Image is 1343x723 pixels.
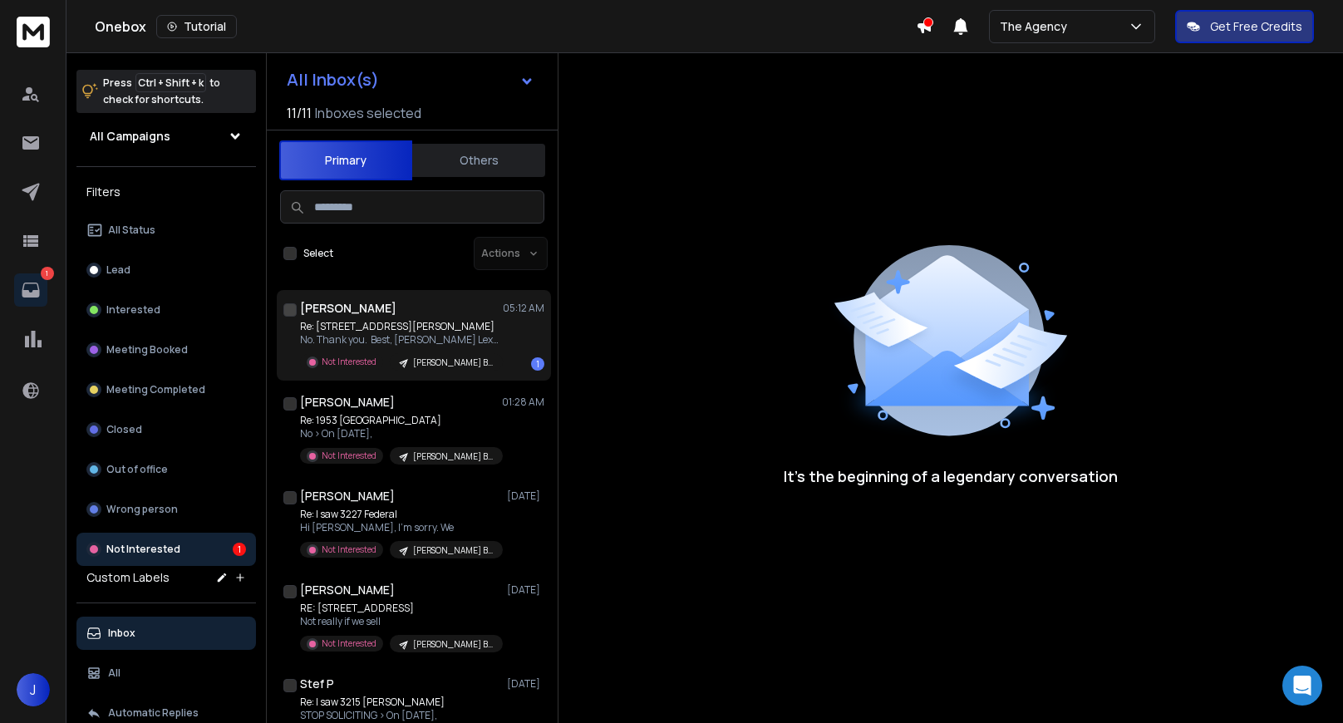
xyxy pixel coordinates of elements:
[233,543,246,556] div: 1
[300,582,395,598] h1: [PERSON_NAME]
[106,263,130,277] p: Lead
[303,247,333,260] label: Select
[90,128,170,145] h1: All Campaigns
[413,544,493,557] p: [PERSON_NAME] Buyer - Mar Vista
[135,73,206,92] span: Ctrl + Shift + k
[76,293,256,327] button: Interested
[300,488,395,504] h1: [PERSON_NAME]
[106,423,142,436] p: Closed
[413,638,493,651] p: [PERSON_NAME] Buyer - [GEOGRAPHIC_DATA]
[322,637,376,650] p: Not Interested
[322,543,376,556] p: Not Interested
[322,450,376,462] p: Not Interested
[300,427,499,440] p: No > On [DATE],
[287,103,312,123] span: 11 / 11
[106,343,188,357] p: Meeting Booked
[76,214,256,247] button: All Status
[76,617,256,650] button: Inbox
[300,508,499,521] p: Re: I saw 3227 Federal
[76,373,256,406] button: Meeting Completed
[156,15,237,38] button: Tutorial
[17,673,50,706] button: J
[784,465,1118,488] p: It’s the beginning of a legendary conversation
[76,333,256,366] button: Meeting Booked
[76,253,256,287] button: Lead
[322,356,376,368] p: Not Interested
[95,15,916,38] div: Onebox
[108,706,199,720] p: Automatic Replies
[287,71,379,88] h1: All Inbox(s)
[412,142,545,179] button: Others
[279,140,412,180] button: Primary
[531,357,544,371] div: 1
[300,300,396,317] h1: [PERSON_NAME]
[300,602,499,615] p: RE: [STREET_ADDRESS]
[76,180,256,204] h3: Filters
[273,63,548,96] button: All Inbox(s)
[108,666,121,680] p: All
[106,503,178,516] p: Wrong person
[503,302,544,315] p: 05:12 AM
[103,75,220,108] p: Press to check for shortcuts.
[1175,10,1314,43] button: Get Free Credits
[300,696,499,709] p: Re: I saw 3215 [PERSON_NAME]
[1282,666,1322,706] div: Open Intercom Messenger
[502,396,544,409] p: 01:28 AM
[300,394,395,411] h1: [PERSON_NAME]
[106,383,205,396] p: Meeting Completed
[14,273,47,307] a: 1
[507,489,544,503] p: [DATE]
[76,120,256,153] button: All Campaigns
[300,414,499,427] p: Re: 1953 [GEOGRAPHIC_DATA]
[413,357,493,369] p: [PERSON_NAME] Buyer - [GEOGRAPHIC_DATA]
[315,103,421,123] h3: Inboxes selected
[86,569,170,586] h3: Custom Labels
[300,709,499,722] p: STOP SOLICITING > On [DATE],
[106,543,180,556] p: Not Interested
[106,303,160,317] p: Interested
[300,676,334,692] h1: Stef P
[76,453,256,486] button: Out of office
[76,493,256,526] button: Wrong person
[300,521,499,534] p: Hi [PERSON_NAME], I’m sorry. We
[106,463,168,476] p: Out of office
[41,267,54,280] p: 1
[507,583,544,597] p: [DATE]
[413,450,493,463] p: [PERSON_NAME] Buyer - [GEOGRAPHIC_DATA]
[1000,18,1074,35] p: The Agency
[300,615,499,628] p: Not really if we sell
[300,333,499,347] p: No. Thank you. Best, [PERSON_NAME] Leximed, LLC [PHONE_NUMBER] Sent
[507,677,544,691] p: [DATE]
[300,320,499,333] p: Re: [STREET_ADDRESS][PERSON_NAME]
[76,533,256,566] button: Not Interested1
[108,224,155,237] p: All Status
[76,413,256,446] button: Closed
[1210,18,1302,35] p: Get Free Credits
[76,657,256,690] button: All
[108,627,135,640] p: Inbox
